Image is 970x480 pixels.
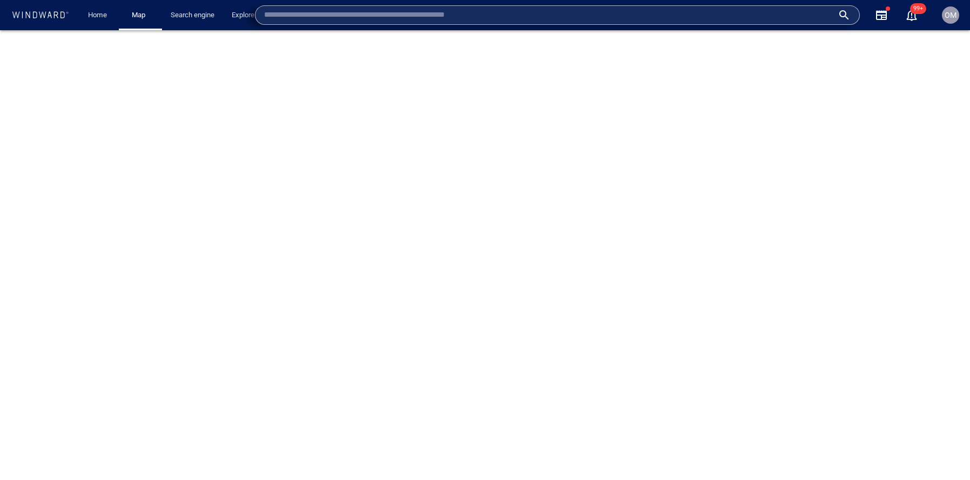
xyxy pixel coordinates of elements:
button: Map [123,6,158,25]
a: Home [84,6,111,25]
button: OM [940,4,961,26]
a: 99+ [903,6,920,24]
span: 99+ [910,3,926,14]
button: 99+ [905,9,918,22]
a: Map [127,6,153,25]
div: Notification center [905,9,918,22]
iframe: Chat [924,431,962,472]
a: Explore companies [227,6,295,25]
button: Home [80,6,114,25]
span: OM [945,11,956,19]
a: Search engine [166,6,219,25]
